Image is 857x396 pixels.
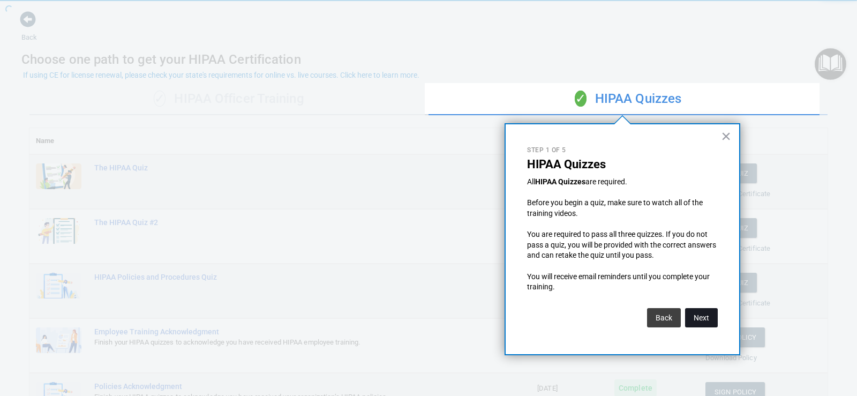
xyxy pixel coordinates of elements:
[527,146,718,155] p: Step 1 of 5
[535,177,585,186] strong: HIPAA Quizzes
[527,177,535,186] span: All
[647,308,681,327] button: Back
[721,128,731,145] button: Close
[685,308,718,327] button: Next
[527,158,718,171] p: HIPAA Quizzes
[575,91,587,107] span: ✓
[585,177,627,186] span: are required.
[527,272,718,293] p: You will receive email reminders until you complete your training.
[527,198,718,219] p: Before you begin a quiz, make sure to watch all of the training videos.
[527,229,718,261] p: You are required to pass all three quizzes. If you do not pass a quiz, you will be provided with ...
[428,83,828,115] div: HIPAA Quizzes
